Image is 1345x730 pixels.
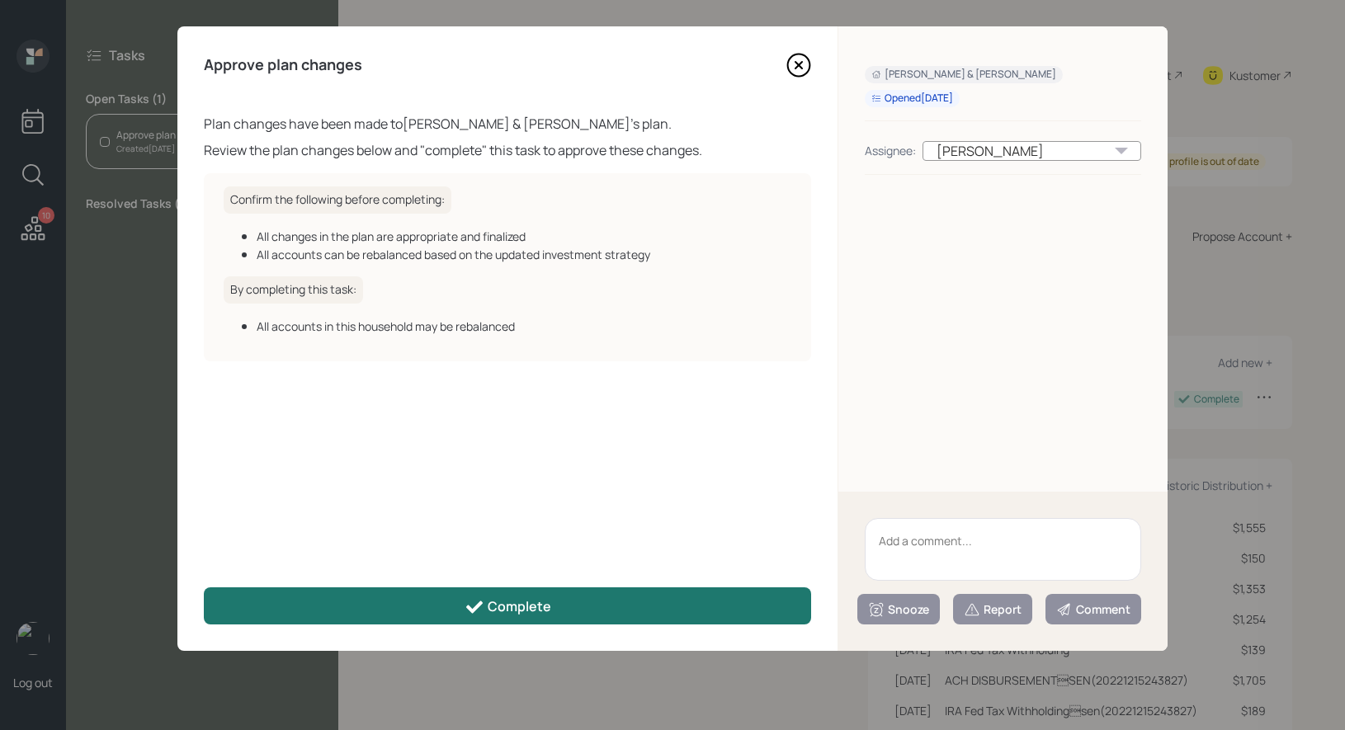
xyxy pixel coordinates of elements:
div: Report [964,601,1022,618]
button: Comment [1045,594,1141,624]
h4: Approve plan changes [204,56,362,74]
div: Plan changes have been made to [PERSON_NAME] & [PERSON_NAME] 's plan. [204,114,811,134]
div: [PERSON_NAME] [923,141,1141,161]
div: Comment [1056,601,1130,618]
div: Review the plan changes below and "complete" this task to approve these changes. [204,140,811,160]
div: Snooze [868,601,929,618]
div: All accounts can be rebalanced based on the updated investment strategy [257,246,791,263]
div: Complete [465,597,551,617]
div: Opened [DATE] [871,92,953,106]
div: Assignee: [865,142,916,159]
div: All changes in the plan are appropriate and finalized [257,228,791,245]
button: Report [953,594,1032,624]
div: All accounts in this household may be rebalanced [257,318,791,335]
button: Complete [204,587,811,624]
h6: By completing this task: [224,276,363,304]
div: [PERSON_NAME] & [PERSON_NAME] [871,68,1056,82]
button: Snooze [857,594,940,624]
h6: Confirm the following before completing: [224,186,451,214]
